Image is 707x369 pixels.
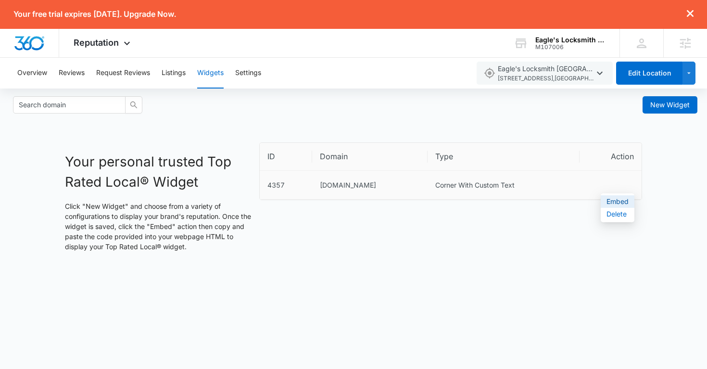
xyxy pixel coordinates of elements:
[59,58,85,89] button: Reviews
[643,96,697,114] button: New Widget
[59,29,147,57] div: Reputation
[126,101,142,109] span: search
[616,62,682,85] button: Edit Location
[498,74,594,83] span: [STREET_ADDRESS] , [GEOGRAPHIC_DATA] , OH
[65,201,253,252] p: Click "New Widget" and choose from a variety of configurations to display your brand's reputation...
[13,96,126,114] input: Search domain
[125,96,142,114] button: search
[535,36,606,44] div: account name
[601,208,634,220] button: Delete
[580,143,642,171] th: Action
[687,10,694,19] button: dismiss this dialog
[65,152,253,192] h1: Your personal trusted Top Rated Local® Widget
[312,143,427,171] th: Domain
[650,100,690,110] span: New Widget
[197,58,224,89] button: Widgets
[17,58,47,89] button: Overview
[260,171,312,200] td: 4357
[260,143,312,171] th: ID
[162,58,186,89] button: Listings
[601,195,634,208] button: Embed
[96,58,150,89] button: Request Reviews
[428,143,580,171] th: Type
[235,58,261,89] button: Settings
[312,171,427,200] td: [DOMAIN_NAME]
[13,10,176,19] p: Your free trial expires [DATE]. Upgrade Now.
[535,44,606,51] div: account id
[477,62,613,85] button: Eagle's Locksmith [GEOGRAPHIC_DATA][STREET_ADDRESS],[GEOGRAPHIC_DATA],OH
[498,64,594,83] span: Eagle's Locksmith [GEOGRAPHIC_DATA]
[428,171,580,200] td: Corner With Custom Text
[74,38,119,48] span: Reputation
